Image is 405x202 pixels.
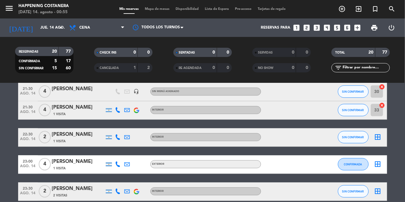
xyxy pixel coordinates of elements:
[54,193,68,198] span: 2 Visitas
[148,66,151,70] strong: 2
[306,50,309,55] strong: 0
[152,91,180,93] span: Sin menú asignado
[152,109,164,111] span: INTERIOR
[52,158,104,166] div: [PERSON_NAME]
[342,64,390,71] input: Filtrar por nombre...
[66,66,72,70] strong: 60
[313,24,321,32] i: looks_3
[339,5,346,13] i: add_circle_outline
[134,89,139,95] i: headset_mic
[292,50,294,55] strong: 0
[338,86,369,98] button: SIN CONFIRMAR
[19,60,40,63] span: CONFIRMADA
[5,4,14,15] button: menu
[293,24,301,32] i: looks_one
[344,163,362,166] span: CONFIRMADA
[39,158,51,171] span: 4
[19,67,43,70] span: SIN CONFIRMAR
[388,24,395,31] i: power_settings_new
[18,3,69,9] div: Happening Costanera
[20,85,36,92] span: 21:30
[20,185,36,192] span: 23:30
[54,59,57,63] strong: 5
[133,66,136,70] strong: 1
[335,51,345,54] span: TOTAL
[374,188,382,195] i: border_all
[335,64,342,71] i: filter_list
[383,18,400,37] div: LOG OUT
[372,5,379,13] i: turned_in_not
[52,49,57,54] strong: 20
[227,66,230,70] strong: 0
[379,103,385,109] i: cancel
[20,164,36,172] span: ago. 14
[255,7,289,11] span: Tarjetas de regalo
[338,104,369,116] button: SIN CONFIRMAR
[354,24,362,32] i: add_box
[54,166,66,171] span: 1 Visita
[202,7,232,11] span: Lista de Espera
[20,92,36,99] span: ago. 14
[39,185,51,198] span: 2
[116,7,142,11] span: Mis reservas
[388,5,396,13] i: search
[54,112,66,117] span: 1 Visita
[258,67,274,70] span: NO SHOW
[227,50,230,55] strong: 0
[52,85,104,93] div: [PERSON_NAME]
[213,66,215,70] strong: 0
[179,51,195,54] span: SENTADAS
[379,84,385,90] i: cancel
[66,49,72,54] strong: 77
[342,90,364,94] span: SIN CONFIRMAR
[342,190,364,193] span: SIN CONFIRMAR
[100,67,119,70] span: CANCELADA
[369,50,374,55] strong: 20
[20,110,36,117] span: ago. 14
[133,50,136,55] strong: 0
[20,103,36,111] span: 21:30
[5,4,14,13] i: menu
[54,139,66,144] span: 1 Visita
[179,67,202,70] span: RE AGENDADA
[148,50,151,55] strong: 0
[213,50,215,55] strong: 0
[39,131,51,143] span: 2
[79,26,90,30] span: Cena
[342,109,364,112] span: SIN CONFIRMAR
[306,66,309,70] strong: 0
[18,9,69,15] div: [DATE] 14. agosto - 00:55
[100,51,117,54] span: CHECK INS
[261,26,291,30] span: Reservas para
[232,7,255,11] span: Pre-acceso
[173,7,202,11] span: Disponibilidad
[152,136,164,139] span: INTERIOR
[343,24,351,32] i: looks_6
[303,24,311,32] i: looks_two
[57,24,65,31] i: arrow_drop_down
[20,131,36,138] span: 22:30
[342,136,364,139] span: SIN CONFIRMAR
[134,108,139,113] img: google-logo.png
[20,192,36,199] span: ago. 14
[258,51,273,54] span: SERVIDAS
[52,131,104,139] div: [PERSON_NAME]
[39,104,51,116] span: 4
[39,86,51,98] span: 4
[152,190,164,193] span: INTERIOR
[5,21,37,34] i: [DATE]
[20,137,36,144] span: ago. 14
[52,104,104,112] div: [PERSON_NAME]
[292,66,294,70] strong: 0
[66,59,72,63] strong: 17
[152,163,165,166] span: EXTERIOR
[134,189,139,195] img: google-logo.png
[374,161,382,168] i: border_all
[333,24,341,32] i: looks_5
[323,24,331,32] i: looks_4
[142,7,173,11] span: Mapa de mesas
[19,50,38,53] span: RESERVADAS
[20,158,36,165] span: 23:00
[338,131,369,143] button: SIN CONFIRMAR
[374,134,382,141] i: border_all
